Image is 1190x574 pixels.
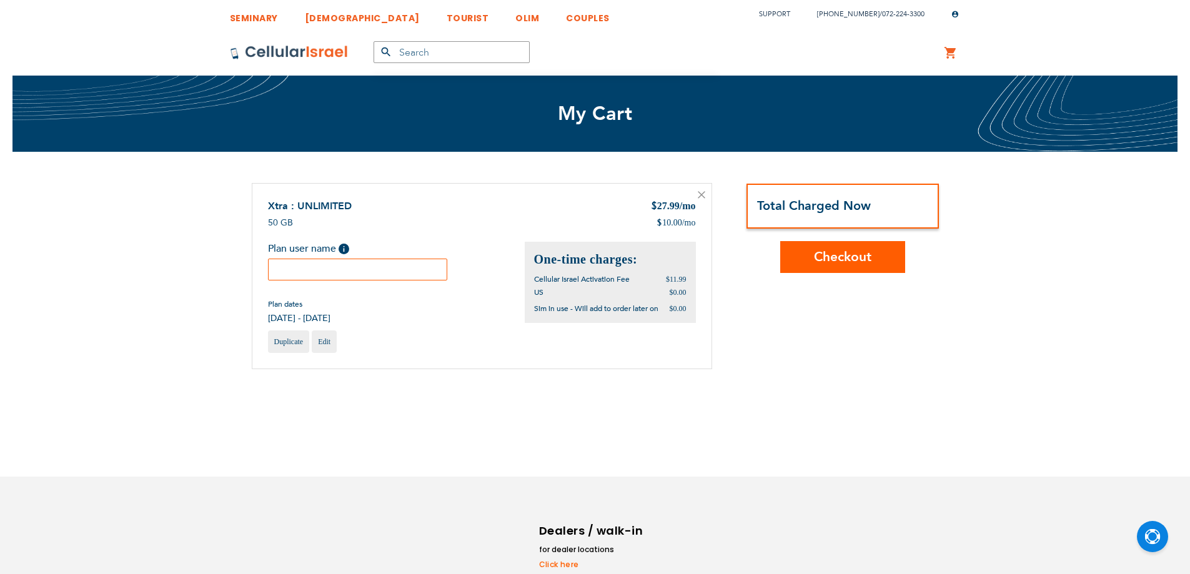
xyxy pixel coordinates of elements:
span: US [534,287,543,297]
a: Duplicate [268,330,310,353]
span: My Cart [558,101,633,127]
span: $0.00 [670,288,687,297]
span: 50 GB [268,217,293,229]
span: /mo [682,217,696,229]
h2: One-time charges: [534,251,687,268]
span: $11.99 [666,275,687,284]
a: [DEMOGRAPHIC_DATA] [305,3,420,26]
a: COUPLES [566,3,610,26]
a: OLIM [515,3,539,26]
a: TOURIST [447,3,489,26]
a: 072-224-3300 [882,9,925,19]
strong: Total Charged Now [757,197,871,214]
li: for dealer locations [539,543,645,556]
li: / [805,5,925,23]
h6: Dealers / walk-in [539,522,645,540]
span: $ [657,217,662,229]
a: [PHONE_NUMBER] [817,9,880,19]
span: Sim in use - Will add to order later on [534,304,658,314]
a: Support [759,9,790,19]
a: Edit [312,330,337,353]
button: Checkout [780,241,905,273]
a: Click here [539,559,645,570]
span: Edit [318,337,330,346]
span: $ [651,200,657,214]
a: Xtra : UNLIMITED [268,199,352,213]
input: Search [374,41,530,63]
img: Cellular Israel Logo [230,45,349,60]
a: SEMINARY [230,3,278,26]
span: Cellular Israel Activation Fee [534,274,630,284]
span: Duplicate [274,337,304,346]
span: Plan dates [268,299,330,309]
span: $0.00 [670,304,687,313]
div: 10.00 [657,217,695,229]
span: /mo [680,200,696,211]
span: Plan user name [268,242,336,255]
span: Help [339,244,349,254]
span: [DATE] - [DATE] [268,312,330,324]
span: Checkout [814,248,871,266]
div: 27.99 [651,199,696,214]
